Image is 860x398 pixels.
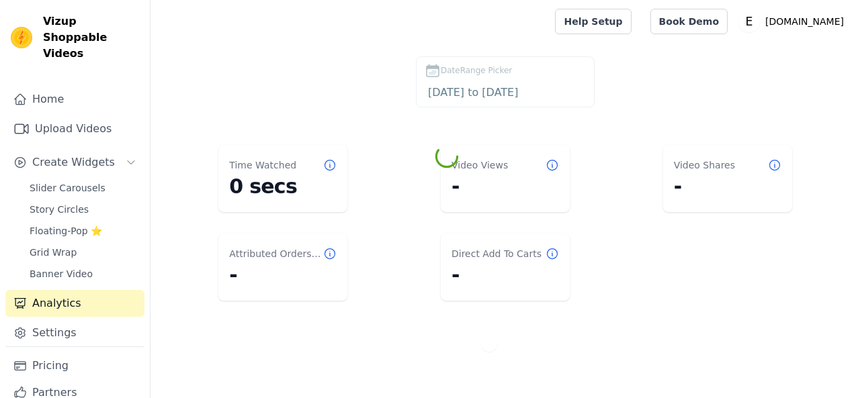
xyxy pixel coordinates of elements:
[5,115,144,142] a: Upload Videos
[30,203,89,216] span: Story Circles
[451,158,508,172] dt: Video Views
[21,264,144,283] a: Banner Video
[43,13,139,62] span: Vizup Shoppable Videos
[21,179,144,197] a: Slider Carousels
[229,175,337,199] dd: 0 secs
[229,158,296,172] dt: Time Watched
[5,290,144,317] a: Analytics
[21,221,144,240] a: Floating-Pop ⭐
[21,200,144,219] a: Story Circles
[229,263,337,287] dd: -
[30,224,102,238] span: Floating-Pop ⭐
[746,15,753,28] text: E
[738,9,849,34] button: E [DOMAIN_NAME]
[451,263,559,287] dd: -
[5,352,144,379] a: Pricing
[674,158,735,172] dt: Video Shares
[5,149,144,176] button: Create Widgets
[229,247,323,260] dt: Attributed Orders Count
[30,181,105,195] span: Slider Carousels
[451,175,559,199] dd: -
[5,319,144,346] a: Settings
[425,84,586,101] input: DateRange Picker
[30,267,93,281] span: Banner Video
[451,247,542,260] dt: Direct Add To Carts
[650,9,728,34] a: Book Demo
[21,243,144,262] a: Grid Wrap
[674,175,781,199] dd: -
[11,27,32,48] img: Vizup
[555,9,631,34] a: Help Setup
[32,154,115,170] span: Create Widgets
[30,246,77,259] span: Grid Wrap
[760,9,849,34] p: [DOMAIN_NAME]
[5,86,144,113] a: Home
[441,64,512,77] span: DateRange Picker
